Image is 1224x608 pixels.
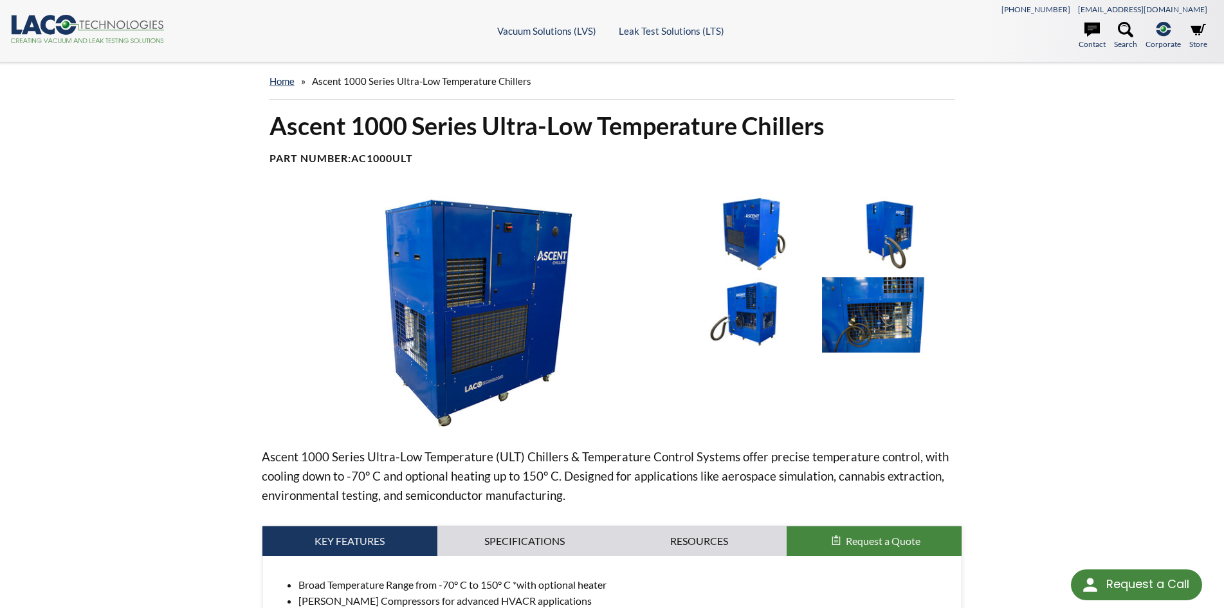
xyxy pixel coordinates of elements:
img: Ascent Chiller 1000 Series 5 [822,277,956,352]
b: AC1000ULT [351,152,413,164]
span: Corporate [1146,38,1181,50]
a: Resources [612,526,787,556]
li: Broad Temperature Range from -70° C to 150° C *with optional heater [298,576,952,593]
span: Ascent 1000 Series Ultra-Low Temperature Chillers [312,75,531,87]
img: round button [1080,575,1101,595]
img: Ascent Chiller 1000 Series 4 [682,277,816,352]
div: » [269,63,955,100]
a: [EMAIL_ADDRESS][DOMAIN_NAME] [1078,5,1207,14]
h1: Ascent 1000 Series Ultra-Low Temperature Chillers [269,110,955,142]
p: Ascent 1000 Series Ultra-Low Temperature (ULT) Chillers & Temperature Control Systems offer preci... [262,447,963,505]
img: Ascent Chiller 1000 Series 3 [822,196,956,271]
a: Store [1189,22,1207,50]
img: Ascent Chiller 1000 Series 2 [682,196,816,271]
a: Leak Test Solutions (LTS) [619,25,724,37]
a: Specifications [437,526,612,556]
a: home [269,75,295,87]
a: Vacuum Solutions (LVS) [497,25,596,37]
span: Request a Quote [846,535,920,547]
button: Request a Quote [787,526,962,556]
a: [PHONE_NUMBER] [1001,5,1070,14]
div: Request a Call [1106,569,1189,599]
div: Request a Call [1071,569,1202,600]
a: Search [1114,22,1137,50]
a: Contact [1079,22,1106,50]
h4: Part Number: [269,152,955,165]
img: Ascent Chiller 1000 Series 1 [262,196,672,427]
a: Key Features [262,526,437,556]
